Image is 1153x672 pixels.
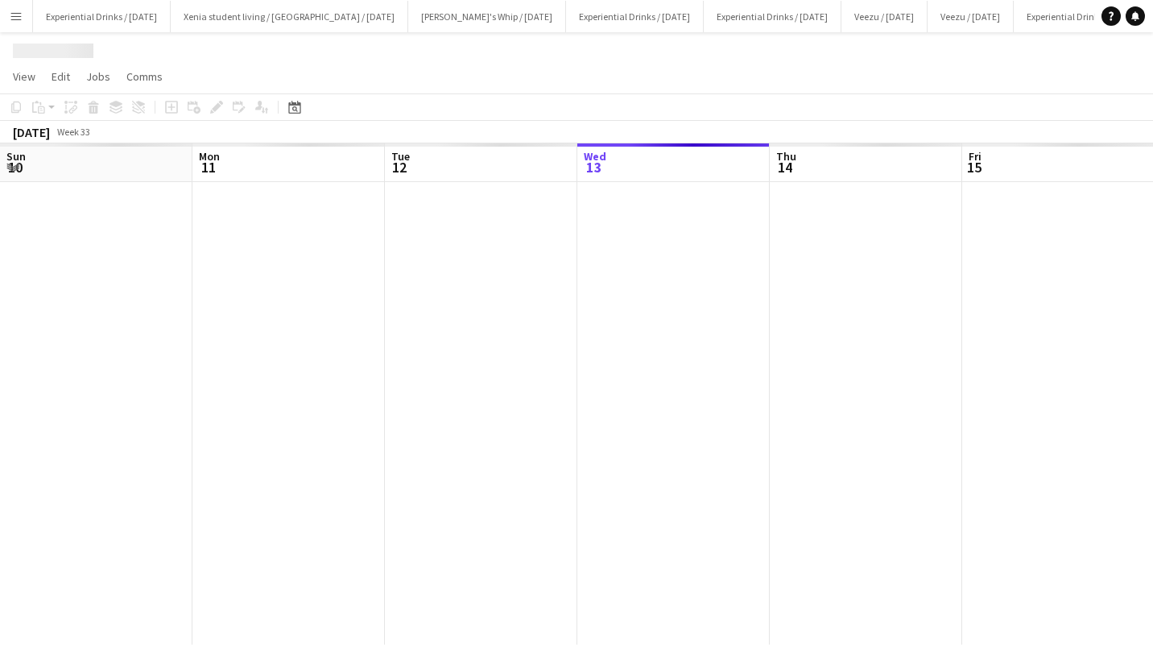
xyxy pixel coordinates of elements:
[6,66,42,87] a: View
[391,149,410,164] span: Tue
[389,158,410,176] span: 12
[196,158,220,176] span: 11
[581,158,606,176] span: 13
[126,69,163,84] span: Comms
[45,66,76,87] a: Edit
[13,124,50,140] div: [DATE]
[704,1,841,32] button: Experiential Drinks / [DATE]
[86,69,110,84] span: Jobs
[969,149,981,164] span: Fri
[928,1,1014,32] button: Veezu / [DATE]
[841,1,928,32] button: Veezu / [DATE]
[774,158,796,176] span: 14
[408,1,566,32] button: [PERSON_NAME]'s Whip / [DATE]
[120,66,169,87] a: Comms
[171,1,408,32] button: Xenia student living / [GEOGRAPHIC_DATA] / [DATE]
[966,158,981,176] span: 15
[4,158,26,176] span: 10
[53,126,93,138] span: Week 33
[584,149,606,164] span: Wed
[1014,1,1151,32] button: Experiential Drinks / [DATE]
[52,69,70,84] span: Edit
[13,69,35,84] span: View
[80,66,117,87] a: Jobs
[199,149,220,164] span: Mon
[566,1,704,32] button: Experiential Drinks / [DATE]
[6,149,26,164] span: Sun
[33,1,171,32] button: Experiential Drinks / [DATE]
[776,149,796,164] span: Thu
